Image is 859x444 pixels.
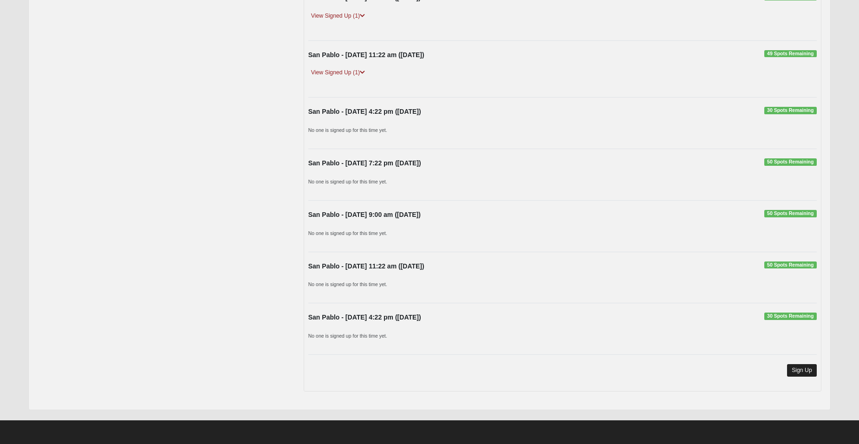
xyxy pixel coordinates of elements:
[308,108,421,115] strong: San Pablo - [DATE] 4:22 pm ([DATE])
[308,313,421,321] strong: San Pablo - [DATE] 4:22 pm ([DATE])
[308,11,368,21] a: View Signed Up (1)
[308,159,421,167] strong: San Pablo - [DATE] 7:22 pm ([DATE])
[308,211,421,218] strong: San Pablo - [DATE] 9:00 am ([DATE])
[764,50,817,58] span: 49 Spots Remaining
[764,313,817,320] span: 30 Spots Remaining
[764,261,817,269] span: 50 Spots Remaining
[308,51,424,59] strong: San Pablo - [DATE] 11:22 am ([DATE])
[787,364,817,377] a: Sign Up
[308,127,387,133] small: No one is signed up for this time yet.
[308,68,368,78] a: View Signed Up (1)
[308,230,387,236] small: No one is signed up for this time yet.
[308,262,424,270] strong: San Pablo - [DATE] 11:22 am ([DATE])
[308,179,387,184] small: No one is signed up for this time yet.
[764,210,817,217] span: 50 Spots Remaining
[308,281,387,287] small: No one is signed up for this time yet.
[308,333,387,339] small: No one is signed up for this time yet.
[764,107,817,114] span: 30 Spots Remaining
[764,158,817,166] span: 50 Spots Remaining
